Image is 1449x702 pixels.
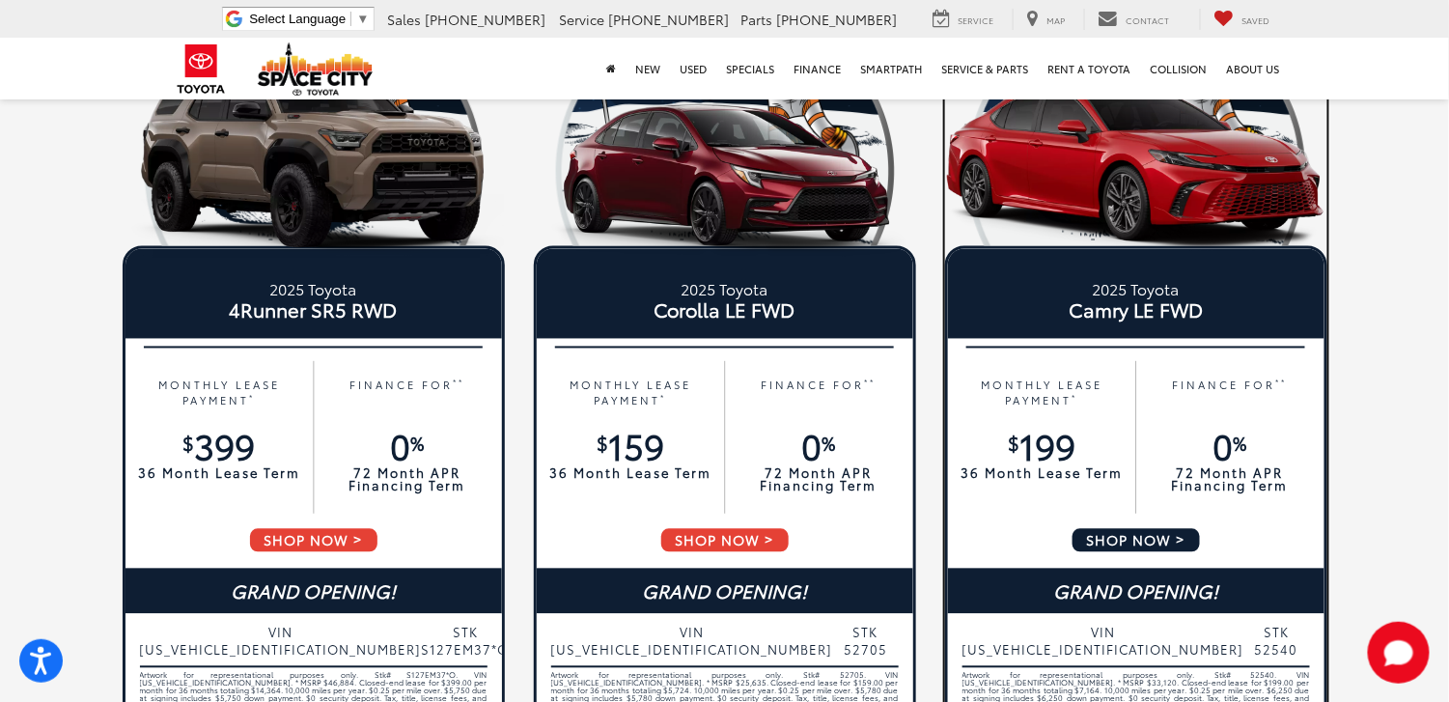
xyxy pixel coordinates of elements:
[1368,622,1430,684] button: Toggle Chat Window
[1047,14,1066,26] span: Map
[130,300,497,320] span: 4Runner SR5 RWD
[249,12,346,26] span: Select Language
[671,38,717,99] a: Used
[598,38,627,99] a: Home
[1213,421,1247,470] span: 0
[833,624,899,659] span: STK 52705
[953,278,1320,300] small: 2025 Toyota
[426,10,546,29] span: [PHONE_NUMBER]
[140,624,422,659] span: VIN [US_VEHICLE_IDENTIFICATION_NUMBER]
[123,68,505,259] img: 25_4Runner_TRD_Pro_Mudbath_Right
[1146,378,1315,409] p: FINANCE FOR
[183,421,256,470] span: 399
[933,38,1039,99] a: Service & Parts
[1008,430,1019,457] sup: $
[258,42,374,96] img: Space City Toyota
[1368,622,1430,684] svg: Start Chat
[1200,9,1285,30] a: My Saved Vehicles
[741,10,773,29] span: Parts
[388,10,422,29] span: Sales
[717,38,785,99] a: Specials
[609,10,730,29] span: [PHONE_NUMBER]
[1242,14,1270,26] span: Saved
[822,430,836,457] sup: %
[551,624,833,659] span: VIN [US_VEHICLE_IDENTIFICATION_NUMBER]
[1008,421,1075,470] span: 199
[542,300,908,320] span: Corolla LE FWD
[659,527,791,554] span: SHOP NOW
[183,430,195,457] sup: $
[350,12,351,26] span: ​
[411,430,425,457] sup: %
[323,467,492,492] p: 72 Month APR Financing Term
[945,68,1327,259] img: 25_Camry_XSE_Red_Right
[323,378,492,409] p: FINANCE FOR
[627,38,671,99] a: New
[560,10,605,29] span: Service
[851,38,933,99] a: SmartPath
[135,378,304,409] p: MONTHLY LEASE PAYMENT
[165,38,237,100] img: Toyota
[537,569,913,614] div: GRAND OPENING!
[249,12,369,26] a: Select Language​
[125,569,502,614] div: GRAND OPENING!
[948,569,1324,614] div: GRAND OPENING!
[422,624,510,659] span: STK S127EM37*O
[1127,14,1170,26] span: Contact
[1039,38,1141,99] a: Rent a Toyota
[1146,467,1315,492] p: 72 Month APR Financing Term
[542,278,908,300] small: 2025 Toyota
[958,378,1127,409] p: MONTHLY LEASE PAYMENT
[802,421,836,470] span: 0
[1013,9,1080,30] a: Map
[962,624,1244,659] span: VIN [US_VEHICLE_IDENTIFICATION_NUMBER]
[735,378,904,409] p: FINANCE FOR
[1084,9,1184,30] a: Contact
[534,68,916,259] img: 25_Corolla_XSE_Ruby_Flare_Pearl_Right
[735,467,904,492] p: 72 Month APR Financing Term
[958,467,1127,480] p: 36 Month Lease Term
[1234,430,1247,457] sup: %
[597,421,664,470] span: 159
[953,300,1320,320] span: Camry LE FWD
[130,278,497,300] small: 2025 Toyota
[777,10,898,29] span: [PHONE_NUMBER]
[597,430,608,457] sup: $
[1244,624,1310,659] span: STK 52540
[785,38,851,99] a: Finance
[356,12,369,26] span: ▼
[391,421,425,470] span: 0
[248,527,379,554] span: SHOP NOW
[546,467,715,480] p: 36 Month Lease Term
[1217,38,1290,99] a: About Us
[546,378,715,409] p: MONTHLY LEASE PAYMENT
[1141,38,1217,99] a: Collision
[959,14,994,26] span: Service
[1071,527,1202,554] span: SHOP NOW
[135,467,304,480] p: 36 Month Lease Term
[919,9,1009,30] a: Service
